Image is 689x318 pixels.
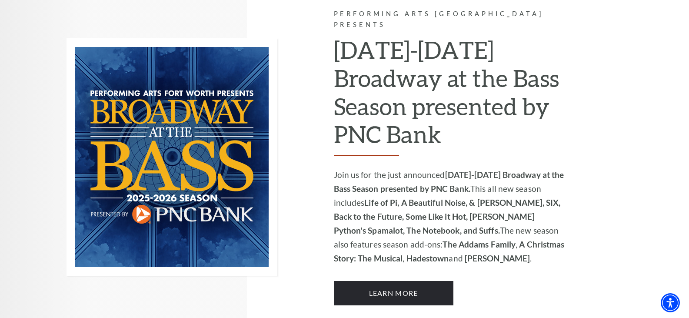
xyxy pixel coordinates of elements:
img: Performing Arts Fort Worth Presents [67,38,277,276]
a: Learn More 2025-2026 Broadway at the Bass Season presented by PNC Bank [334,281,453,305]
h2: [DATE]-[DATE] Broadway at the Bass Season presented by PNC Bank [334,36,566,156]
strong: A Christmas Story: The Musical [334,239,565,263]
p: Join us for the just announced This all new season includes The new season also features season a... [334,168,566,265]
strong: Life of Pi, A Beautiful Noise, & [PERSON_NAME], SIX, Back to the Future, Some Like it Hot, [PERSO... [334,197,561,235]
strong: Hadestown [406,253,449,263]
strong: The Addams Family [443,239,516,249]
strong: [DATE]-[DATE] Broadway at the Bass Season presented by PNC Bank. [334,170,564,194]
div: Accessibility Menu [661,293,680,312]
p: Performing Arts [GEOGRAPHIC_DATA] Presents [334,9,566,30]
strong: [PERSON_NAME] [465,253,530,263]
